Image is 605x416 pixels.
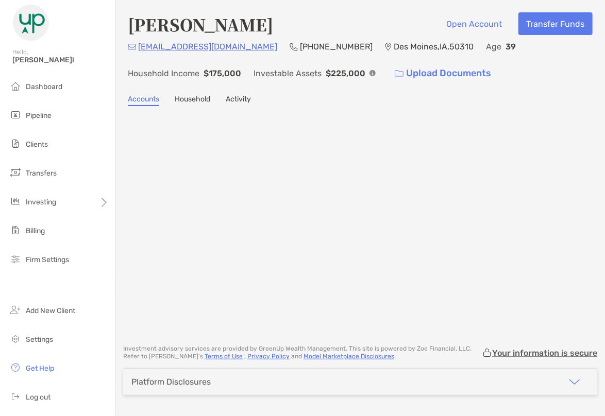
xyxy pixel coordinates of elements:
[205,353,243,360] a: Terms of Use
[138,40,277,53] p: [EMAIL_ADDRESS][DOMAIN_NAME]
[9,166,22,179] img: transfers icon
[26,255,69,264] span: Firm Settings
[26,335,53,344] span: Settings
[9,253,22,265] img: firm-settings icon
[226,95,251,106] a: Activity
[131,377,211,387] div: Platform Disclosures
[506,40,516,53] p: 39
[175,95,210,106] a: Household
[254,67,322,80] p: Investable Assets
[492,348,597,358] p: Your information is secure
[128,67,199,80] p: Household Income
[128,44,136,50] img: Email Icon
[300,40,373,53] p: [PHONE_NUMBER]
[12,56,109,64] span: [PERSON_NAME]!
[9,361,22,374] img: get-help icon
[26,393,51,402] span: Log out
[9,109,22,121] img: pipeline icon
[9,304,22,316] img: add_new_client icon
[12,4,49,41] img: Zoe Logo
[486,40,501,53] p: Age
[26,82,62,91] span: Dashboard
[304,353,394,360] a: Model Marketplace Disclosures
[123,345,482,360] p: Investment advisory services are provided by GreenUp Wealth Management . This site is powered by ...
[247,353,290,360] a: Privacy Policy
[439,12,510,35] button: Open Account
[26,198,56,206] span: Investing
[9,80,22,92] img: dashboard icon
[395,70,404,77] img: button icon
[9,390,22,403] img: logout icon
[128,12,273,36] h4: [PERSON_NAME]
[388,62,498,84] a: Upload Documents
[204,67,241,80] p: $175,000
[518,12,593,35] button: Transfer Funds
[26,364,54,373] span: Get Help
[26,140,48,149] span: Clients
[369,70,376,76] img: Info Icon
[394,40,474,53] p: Des Moines , IA , 50310
[26,306,75,315] span: Add New Client
[326,67,365,80] p: $225,000
[9,195,22,207] img: investing icon
[568,376,581,388] img: icon arrow
[26,111,52,120] span: Pipeline
[290,43,298,51] img: Phone Icon
[9,224,22,236] img: billing icon
[26,227,45,235] span: Billing
[9,333,22,345] img: settings icon
[9,137,22,150] img: clients icon
[385,43,392,51] img: Location Icon
[128,95,159,106] a: Accounts
[26,169,57,178] span: Transfers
